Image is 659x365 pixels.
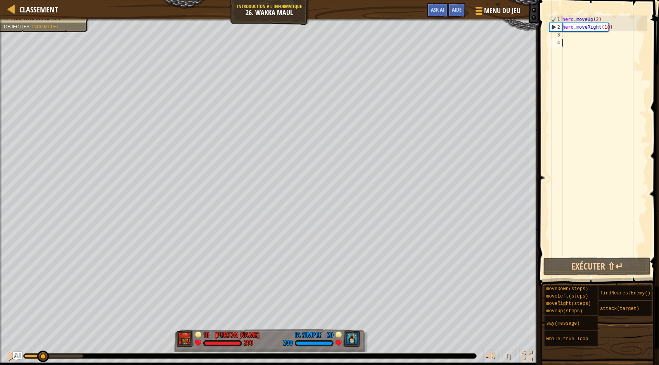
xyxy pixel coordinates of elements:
[326,330,334,337] div: 20
[550,16,562,23] div: 1
[483,349,499,365] button: Ajuster le volume
[547,301,591,306] span: moveRight(steps)
[4,24,29,29] span: Objectifs
[16,4,58,15] a: Classement
[550,31,562,39] div: 3
[215,330,260,340] div: [PERSON_NAME]
[600,291,651,296] span: findNearestEnemy()
[547,336,588,342] span: while-true loop
[343,330,360,347] img: thang_avatar_frame.png
[452,6,462,13] span: Aide
[550,39,562,47] div: 4
[4,349,19,365] button: Ctrl + P: Pause
[19,4,58,15] span: Classement
[484,6,521,16] span: Menu du jeu
[427,3,448,17] button: Ask AI
[600,306,640,311] span: attack(target)
[547,308,583,314] span: moveUp(steps)
[203,330,211,337] div: 10
[503,349,516,365] button: ♫
[295,330,322,340] div: IA simple
[29,24,32,29] span: :
[504,350,512,362] span: ♫
[13,352,22,361] button: Ask AI
[284,340,293,347] div: 200
[32,24,59,29] span: Incomplet
[543,258,651,275] button: Exécuter ⇧↵
[519,349,535,365] button: Basculer en plein écran
[550,23,562,31] div: 2
[176,330,194,347] img: thang_avatar_frame.png
[547,321,580,326] span: say(message)
[547,294,588,299] span: moveLeft(steps)
[431,6,444,13] span: Ask AI
[469,3,525,21] button: Menu du jeu
[244,340,253,347] div: 200
[547,286,588,292] span: moveDown(steps)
